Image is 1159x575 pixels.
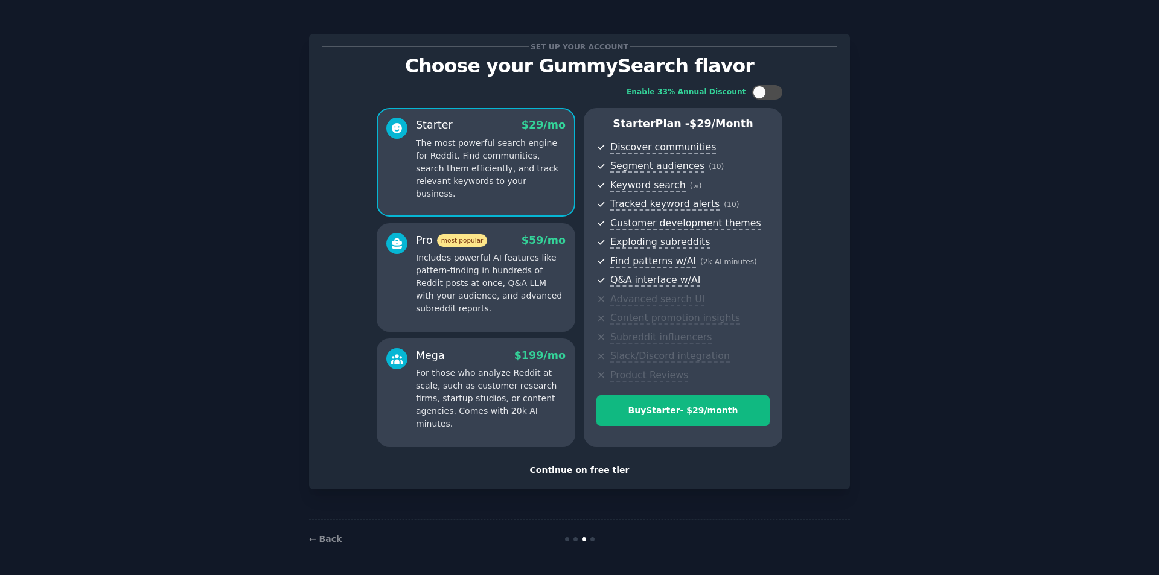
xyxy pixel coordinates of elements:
[596,116,770,132] p: Starter Plan -
[416,252,566,315] p: Includes powerful AI features like pattern-finding in hundreds of Reddit posts at once, Q&A LLM w...
[529,40,631,53] span: Set up your account
[416,118,453,133] div: Starter
[724,200,739,209] span: ( 10 )
[416,348,445,363] div: Mega
[700,258,757,266] span: ( 2k AI minutes )
[610,293,704,306] span: Advanced search UI
[610,236,710,249] span: Exploding subreddits
[416,367,566,430] p: For those who analyze Reddit at scale, such as customer research firms, startup studios, or conte...
[610,198,720,211] span: Tracked keyword alerts
[514,349,566,361] span: $ 199 /mo
[322,464,837,477] div: Continue on free tier
[416,233,487,248] div: Pro
[610,350,730,363] span: Slack/Discord integration
[596,395,770,426] button: BuyStarter- $29/month
[610,141,716,154] span: Discover communities
[610,217,761,230] span: Customer development themes
[416,137,566,200] p: The most powerful search engine for Reddit. Find communities, search them efficiently, and track ...
[610,369,688,382] span: Product Reviews
[627,87,746,98] div: Enable 33% Annual Discount
[610,312,740,325] span: Content promotion insights
[610,331,712,344] span: Subreddit influencers
[309,534,342,544] a: ← Back
[610,160,704,173] span: Segment audiences
[690,182,702,190] span: ( ∞ )
[437,234,488,247] span: most popular
[610,274,700,287] span: Q&A interface w/AI
[610,179,686,192] span: Keyword search
[522,119,566,131] span: $ 29 /mo
[689,118,753,130] span: $ 29 /month
[322,56,837,77] p: Choose your GummySearch flavor
[522,234,566,246] span: $ 59 /mo
[597,404,769,417] div: Buy Starter - $ 29 /month
[709,162,724,171] span: ( 10 )
[610,255,696,268] span: Find patterns w/AI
